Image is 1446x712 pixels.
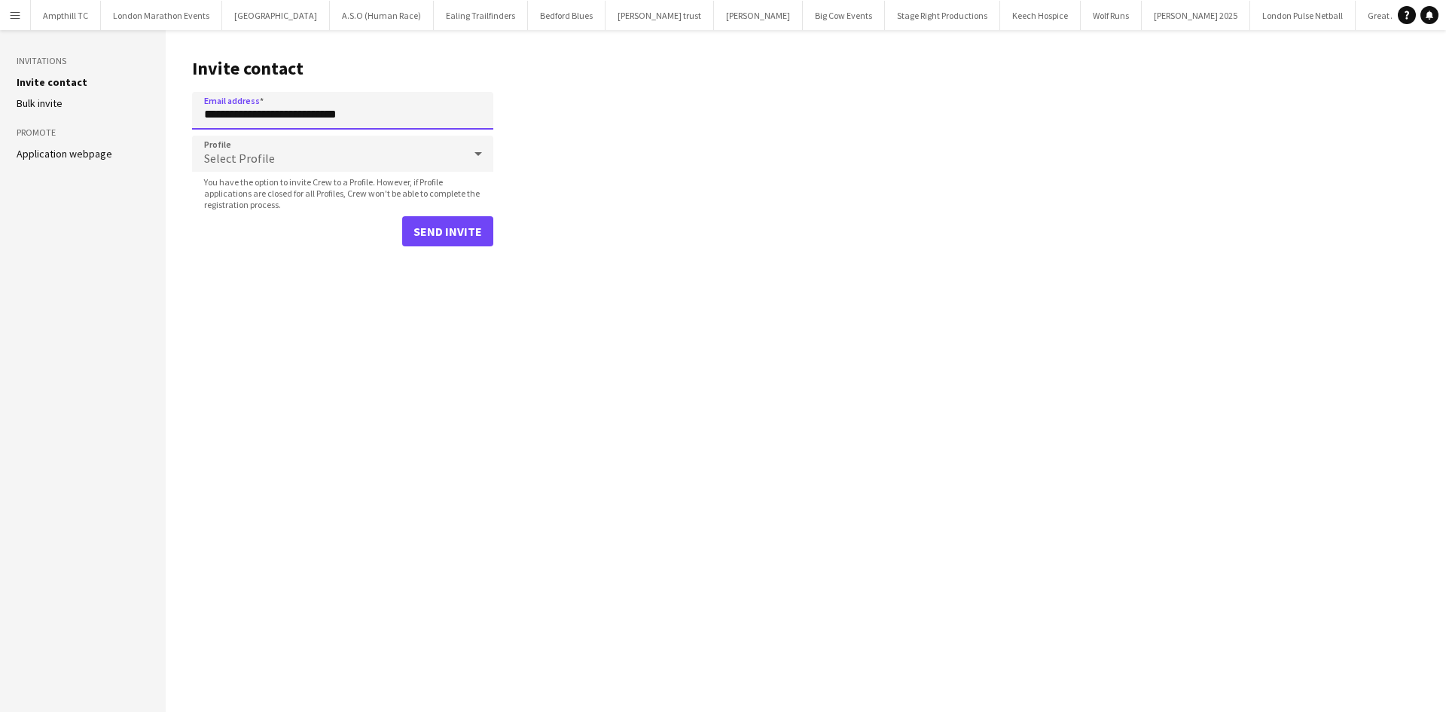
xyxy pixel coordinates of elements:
[17,96,63,110] a: Bulk invite
[204,151,275,166] span: Select Profile
[1142,1,1250,30] button: [PERSON_NAME] 2025
[17,75,87,89] a: Invite contact
[1081,1,1142,30] button: Wolf Runs
[17,126,149,139] h3: Promote
[101,1,222,30] button: London Marathon Events
[222,1,330,30] button: [GEOGRAPHIC_DATA]
[885,1,1000,30] button: Stage Right Productions
[192,57,493,80] h1: Invite contact
[330,1,434,30] button: A.S.O (Human Race)
[528,1,606,30] button: Bedford Blues
[606,1,714,30] button: [PERSON_NAME] trust
[17,147,112,160] a: Application webpage
[434,1,528,30] button: Ealing Trailfinders
[803,1,885,30] button: Big Cow Events
[31,1,101,30] button: Ampthill TC
[714,1,803,30] button: [PERSON_NAME]
[1000,1,1081,30] button: Keech Hospice
[402,216,493,246] button: Send invite
[192,176,493,210] span: You have the option to invite Crew to a Profile. However, if Profile applications are closed for ...
[1250,1,1356,30] button: London Pulse Netball
[17,54,149,68] h3: Invitations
